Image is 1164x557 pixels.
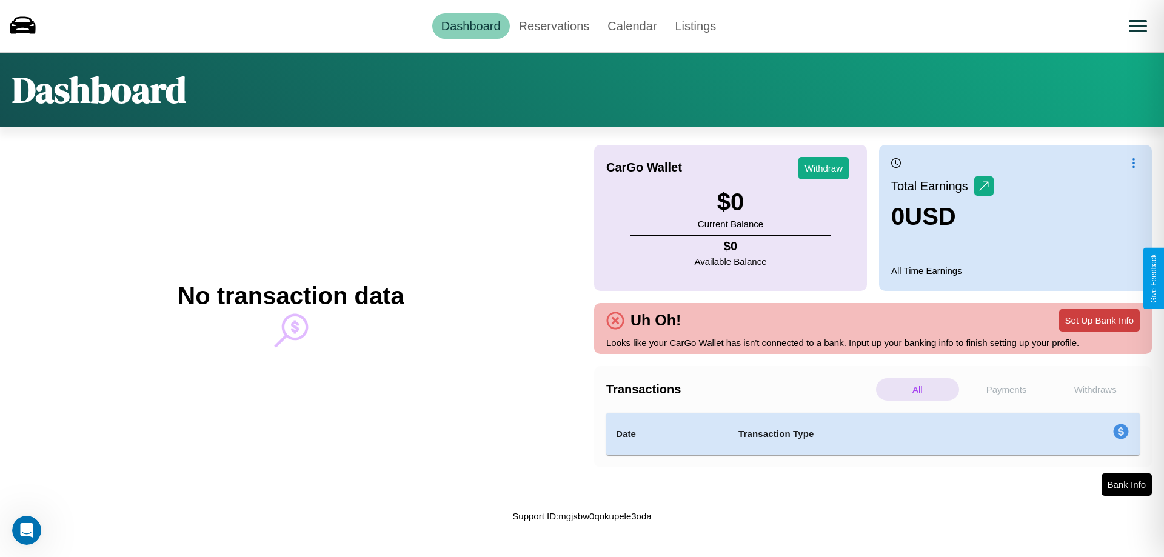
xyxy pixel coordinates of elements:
[695,239,767,253] h4: $ 0
[695,253,767,270] p: Available Balance
[510,13,599,39] a: Reservations
[512,508,651,524] p: Support ID: mgjsbw0qokupele3oda
[1054,378,1137,401] p: Withdraws
[606,413,1140,455] table: simple table
[624,312,687,329] h4: Uh Oh!
[616,427,719,441] h4: Date
[606,382,873,396] h4: Transactions
[178,282,404,310] h2: No transaction data
[891,203,994,230] h3: 0 USD
[12,65,186,115] h1: Dashboard
[1121,9,1155,43] button: Open menu
[1149,254,1158,303] div: Give Feedback
[876,378,959,401] p: All
[606,161,682,175] h4: CarGo Wallet
[666,13,725,39] a: Listings
[698,188,763,216] h3: $ 0
[798,157,849,179] button: Withdraw
[891,175,974,197] p: Total Earnings
[738,427,1014,441] h4: Transaction Type
[1059,309,1140,332] button: Set Up Bank Info
[598,13,666,39] a: Calendar
[12,516,41,545] iframe: Intercom live chat
[891,262,1140,279] p: All Time Earnings
[432,13,510,39] a: Dashboard
[1102,473,1152,496] button: Bank Info
[606,335,1140,351] p: Looks like your CarGo Wallet has isn't connected to a bank. Input up your banking info to finish ...
[698,216,763,232] p: Current Balance
[965,378,1048,401] p: Payments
